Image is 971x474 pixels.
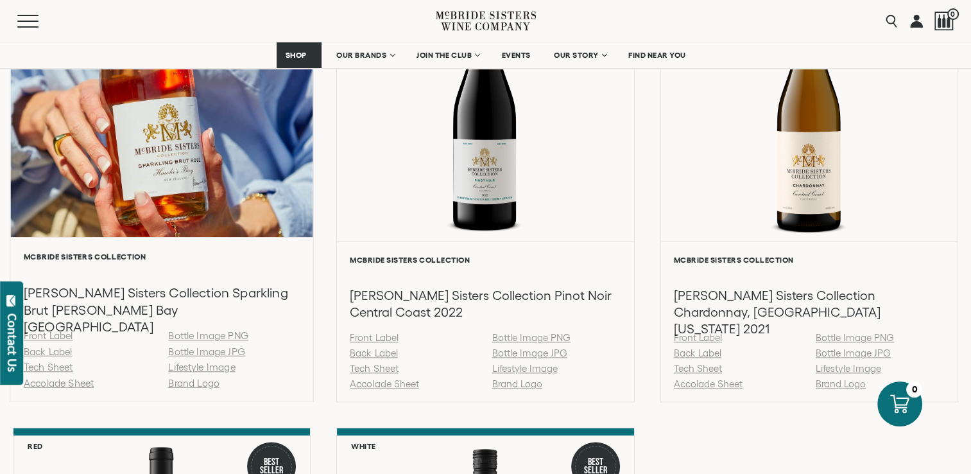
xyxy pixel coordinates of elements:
a: SHOP [277,42,322,68]
a: Accolade Sheet [350,378,418,389]
a: OUR STORY [546,42,614,68]
h6: McBride Sisters Collection [24,252,300,260]
button: Mobile Menu Trigger [17,15,64,28]
a: Accolade Sheet [24,377,94,388]
a: Bottle Image JPG [168,346,245,356]
a: FIND NEAR YOU [620,42,694,68]
a: Front Label [350,332,398,343]
h6: White [351,442,376,450]
a: Front Label [674,332,722,343]
h6: Red [28,442,43,450]
h3: [PERSON_NAME] Sisters Collection Chardonnay, [GEOGRAPHIC_DATA][US_STATE] 2021 [674,287,945,337]
a: Accolade Sheet [674,378,743,389]
a: Brand Logo [492,378,542,389]
h3: [PERSON_NAME] Sisters Collection Pinot Noir Central Coast 2022 [350,287,621,320]
span: 0 [947,8,959,20]
a: Bottle Image PNG [168,330,248,341]
a: Tech Sheet [350,363,398,374]
a: Bottle Image PNG [816,332,894,343]
a: Tech Sheet [24,362,73,373]
a: Back Label [674,347,721,358]
a: Bottle Image JPG [492,347,567,358]
div: Contact Us [6,313,19,372]
a: Back Label [350,347,397,358]
a: Bottle Image JPG [816,347,891,358]
span: OUR BRANDS [336,51,386,60]
div: 0 [906,382,922,398]
a: Lifestyle Image [168,362,235,373]
a: Lifestyle Image [492,363,557,374]
a: Tech Sheet [674,363,722,374]
a: Lifestyle Image [816,363,881,374]
a: EVENTS [494,42,539,68]
a: OUR BRANDS [328,42,402,68]
a: Front Label [24,330,73,341]
span: SHOP [285,51,307,60]
span: JOIN THE CLUB [417,51,472,60]
a: Back Label [24,346,73,356]
span: EVENTS [502,51,531,60]
a: Brand Logo [816,378,866,389]
a: Bottle Image PNG [492,332,570,343]
h6: McBride Sisters Collection [350,256,621,264]
h3: [PERSON_NAME] Sisters Collection Sparkling Brut [PERSON_NAME] Bay [GEOGRAPHIC_DATA] [24,285,300,336]
a: Brand Logo [168,377,219,388]
h6: McBride Sisters Collection [674,256,945,264]
span: OUR STORY [554,51,599,60]
a: JOIN THE CLUB [408,42,487,68]
span: FIND NEAR YOU [628,51,686,60]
